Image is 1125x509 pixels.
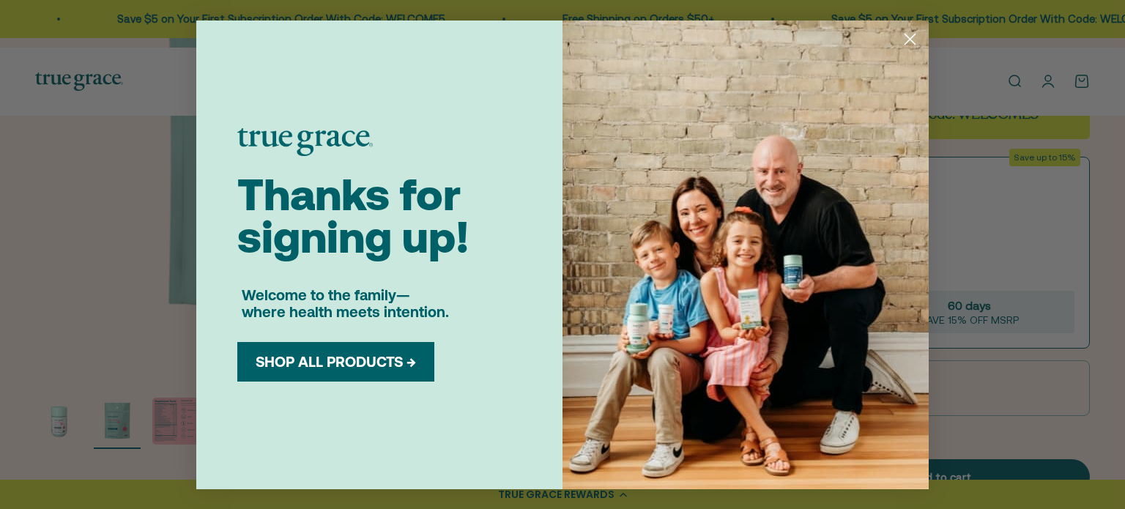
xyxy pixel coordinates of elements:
button: SHOP ALL PRODUCTS → [248,353,423,371]
img: b3f45010-4f50-4686-b610-c2d2f5ed60ad.jpeg [562,21,929,489]
img: logo placeholder [237,128,373,156]
span: Welcome to the family— [242,286,409,303]
span: where health meets intention. [242,303,449,320]
span: Thanks for signing up! [237,169,469,262]
button: Close dialog [897,26,923,52]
